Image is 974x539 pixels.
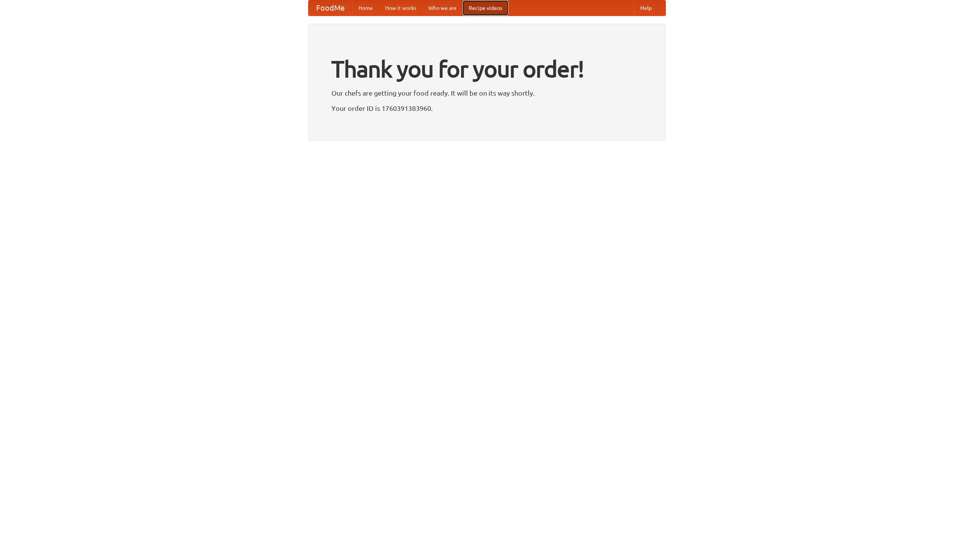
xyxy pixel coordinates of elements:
p: Your order ID is 1760391383960. [331,102,643,114]
h1: Thank you for your order! [331,51,643,87]
a: How it works [379,0,422,16]
a: FoodMe [309,0,352,16]
a: Help [634,0,658,16]
a: Who we are [422,0,463,16]
a: Home [352,0,379,16]
a: Recipe videos [463,0,508,16]
p: Our chefs are getting your food ready. It will be on its way shortly. [331,87,643,99]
